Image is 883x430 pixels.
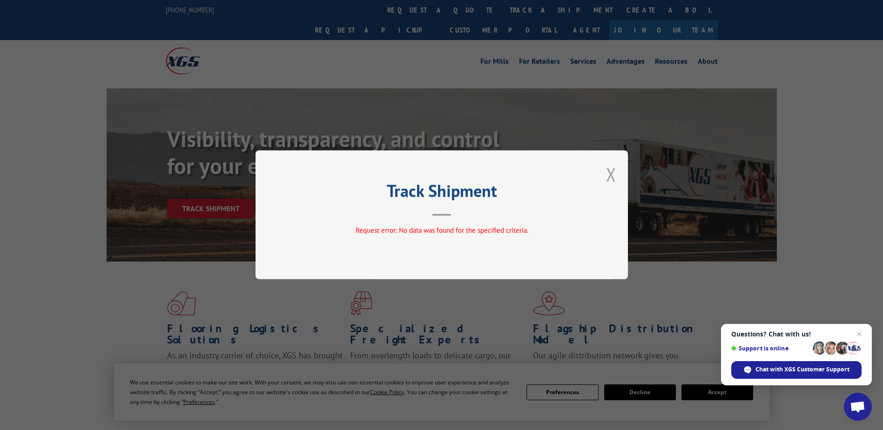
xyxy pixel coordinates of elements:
[854,329,865,340] span: Close chat
[731,330,862,338] span: Questions? Chat with us!
[302,184,581,202] h2: Track Shipment
[606,162,616,187] button: Close modal
[731,345,809,352] span: Support is online
[755,365,849,374] span: Chat with XGS Customer Support
[355,226,528,235] span: Request error: No data was found for the specified criteria.
[731,361,862,379] div: Chat with XGS Customer Support
[844,393,872,421] div: Open chat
